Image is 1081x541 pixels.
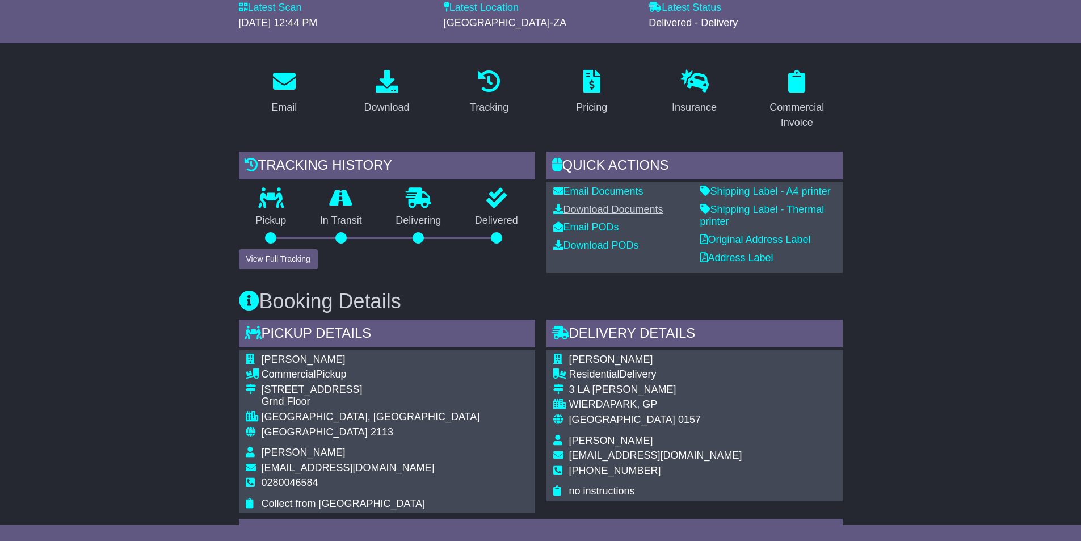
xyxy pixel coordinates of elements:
[569,435,653,446] span: [PERSON_NAME]
[264,66,304,119] a: Email
[569,450,742,461] span: [EMAIL_ADDRESS][DOMAIN_NAME]
[356,66,417,119] a: Download
[364,100,409,115] div: Download
[239,320,535,350] div: Pickup Details
[700,204,825,228] a: Shipping Label - Thermal printer
[751,66,843,135] a: Commercial Invoice
[700,186,831,197] a: Shipping Label - A4 printer
[239,17,318,28] span: [DATE] 12:44 PM
[262,368,480,381] div: Pickup
[759,100,835,131] div: Commercial Invoice
[576,100,607,115] div: Pricing
[569,465,661,476] span: [PHONE_NUMBER]
[649,17,738,28] span: Delivered - Delivery
[569,66,615,119] a: Pricing
[239,290,843,313] h3: Booking Details
[569,368,742,381] div: Delivery
[546,152,843,182] div: Quick Actions
[569,384,742,396] div: 3 LA [PERSON_NAME]
[262,462,435,473] span: [EMAIL_ADDRESS][DOMAIN_NAME]
[569,354,653,365] span: [PERSON_NAME]
[262,354,346,365] span: [PERSON_NAME]
[458,215,535,227] p: Delivered
[262,447,346,458] span: [PERSON_NAME]
[678,414,701,425] span: 0157
[303,215,379,227] p: In Transit
[664,66,724,119] a: Insurance
[569,368,620,380] span: Residential
[239,215,304,227] p: Pickup
[546,320,843,350] div: Delivery Details
[262,498,425,509] span: Collect from [GEOGRAPHIC_DATA]
[569,485,635,497] span: no instructions
[262,384,480,396] div: [STREET_ADDRESS]
[649,2,721,14] label: Latest Status
[262,368,316,380] span: Commercial
[569,399,742,411] div: WIERDAPARK, GP
[553,186,643,197] a: Email Documents
[553,240,639,251] a: Download PODs
[239,152,535,182] div: Tracking history
[262,411,480,423] div: [GEOGRAPHIC_DATA], [GEOGRAPHIC_DATA]
[239,249,318,269] button: View Full Tracking
[553,221,619,233] a: Email PODs
[553,204,663,215] a: Download Documents
[371,426,393,438] span: 2113
[271,100,297,115] div: Email
[700,234,811,245] a: Original Address Label
[700,252,773,263] a: Address Label
[239,2,302,14] label: Latest Scan
[262,477,318,488] span: 0280046584
[379,215,459,227] p: Delivering
[462,66,516,119] a: Tracking
[262,426,368,438] span: [GEOGRAPHIC_DATA]
[444,17,566,28] span: [GEOGRAPHIC_DATA]-ZA
[569,414,675,425] span: [GEOGRAPHIC_DATA]
[470,100,508,115] div: Tracking
[444,2,519,14] label: Latest Location
[672,100,717,115] div: Insurance
[262,396,480,408] div: Grnd Floor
